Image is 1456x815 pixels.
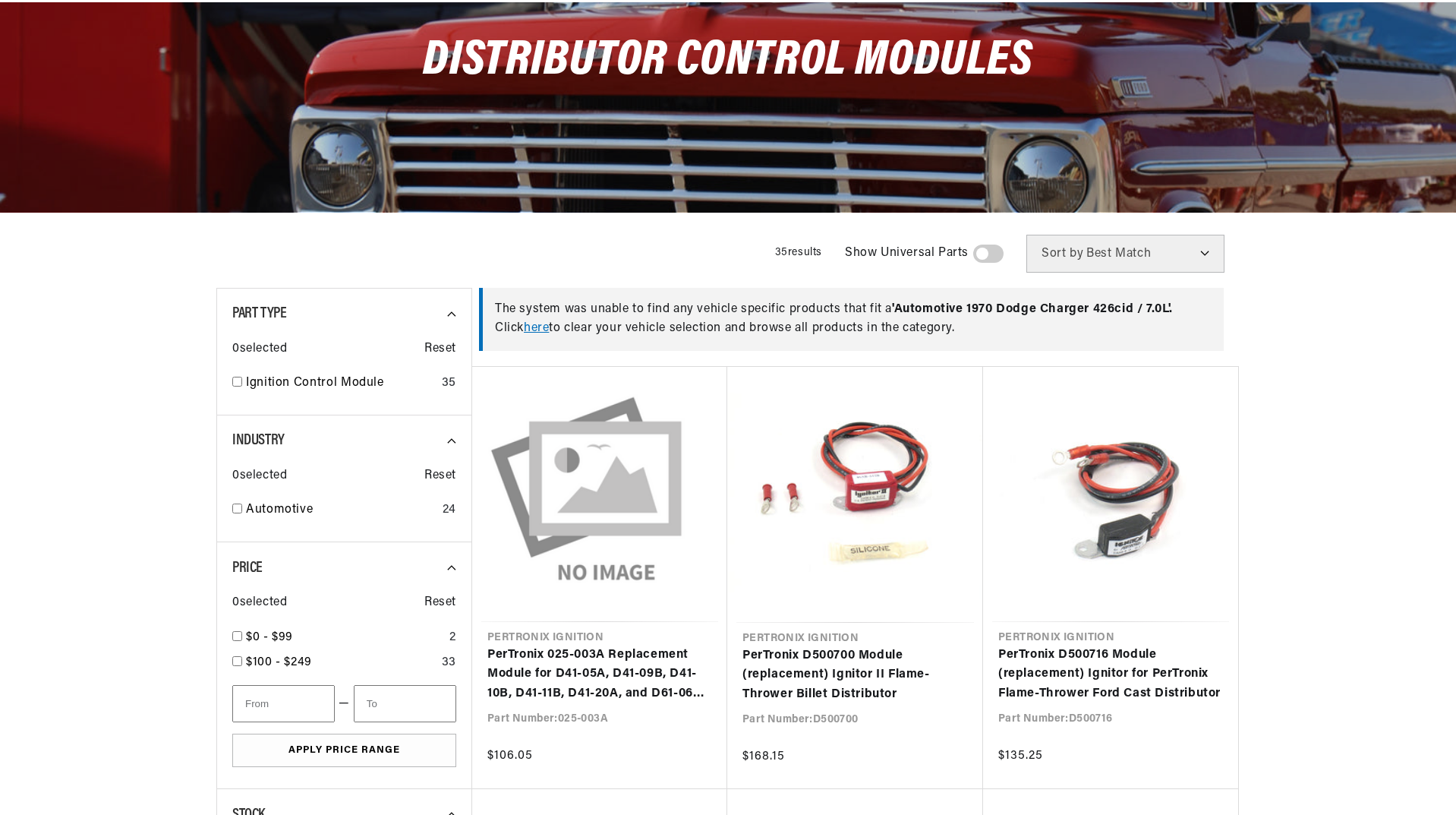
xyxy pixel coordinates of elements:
div: 2 [449,628,456,648]
span: $0 - $99 [246,631,293,643]
span: 35 results [775,247,822,258]
span: Sort by [1042,248,1083,260]
input: From [232,685,335,722]
span: Show Universal Parts [845,244,969,264]
span: Reset [424,466,456,486]
div: 35 [442,374,456,393]
div: The system was unable to find any vehicle specific products that fit a Click to clear your vehicl... [479,288,1224,351]
a: PerTronix D500700 Module (replacement) Ignitor II Flame-Thrower Billet Distributor [742,646,968,705]
span: 0 selected [232,340,287,359]
input: To [354,685,456,722]
div: 33 [442,653,456,673]
div: 24 [443,501,456,520]
span: Reset [424,340,456,359]
button: Apply Price Range [232,734,456,768]
a: here [524,322,549,334]
span: Part Type [232,306,286,321]
span: Distributor Control Modules [423,36,1032,86]
a: PerTronix 025-003A Replacement Module for D41-05A, D41-09B, D41-10B, D41-11B, D41-20A, and D61-06... [487,646,712,704]
span: Price [232,561,263,576]
span: 0 selected [232,466,287,486]
span: — [339,694,350,714]
a: PerTronix D500716 Module (replacement) Ignitor for PerTronix Flame-Thrower Ford Cast Distributor [998,646,1223,704]
a: Ignition Control Module [246,374,436,393]
span: Industry [232,433,285,448]
a: Automotive [246,501,436,520]
span: 0 selected [232,593,287,613]
span: Reset [424,593,456,613]
span: ' Automotive 1970 Dodge Charger 426cid / 7.0L '. [892,303,1173,315]
span: $100 - $249 [246,656,312,668]
select: Sort by [1026,235,1224,273]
